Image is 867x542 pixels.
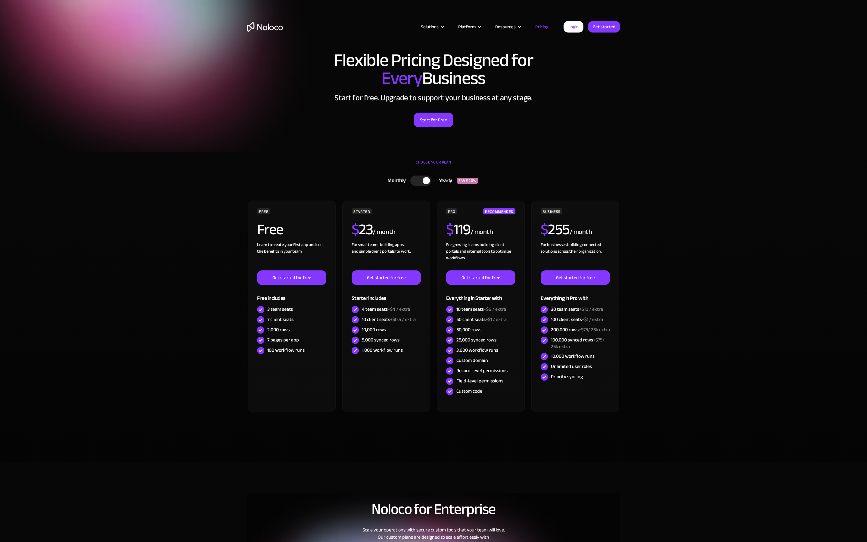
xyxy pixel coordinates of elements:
[541,241,610,270] div: For businesses building connected solutions across their organization. ‍
[267,337,299,343] div: 7 pages per app
[352,222,373,237] h2: 23
[458,23,476,31] div: Platform
[456,337,496,343] div: 25,000 synced rows
[551,373,583,380] div: Priority syncing
[446,285,515,304] div: Everything in Starter with
[551,337,610,350] div: 100,000 synced rows
[257,285,326,304] div: Free includes
[541,215,548,244] span: $
[352,270,421,285] a: Get started for free
[446,208,457,214] div: PRO
[257,270,326,285] a: Get started for free
[456,357,488,364] div: Custom domain
[471,227,493,237] div: / month
[257,241,326,270] div: Learn to create your first app and see the benefits in your team ‍
[456,306,506,313] div: 10 team seats
[362,347,403,354] div: 1,000 workflow runs
[421,23,439,31] div: Solutions
[457,178,478,184] div: SAVE 20%
[588,21,620,33] a: Get started
[456,388,482,394] div: Custom code
[495,23,516,31] div: Resources
[267,306,293,313] div: 3 team seats
[362,316,416,323] div: 10 client seats
[446,270,515,285] a: Get started for free
[541,222,570,237] h2: 255
[541,285,610,304] div: Everything in Pro with
[483,208,515,214] div: RECOMMENDED
[551,353,595,360] div: 10,000 workflow runs
[456,347,498,354] div: 3,000 workflow runs
[528,23,556,31] a: Pricing
[551,306,603,313] div: 30 team seats
[570,227,592,237] div: / month
[484,305,506,314] span: +$6 / extra
[551,316,603,323] div: 100 client seats
[257,222,283,237] h2: Free
[456,367,508,374] div: Record-level permissions
[579,325,610,334] span: +$75/ 25k extra
[456,326,481,333] div: 50,000 rows
[456,316,507,323] div: 50 client seats
[486,315,507,324] span: +$1 / extra
[362,337,399,343] div: 5,000 synced rows
[488,23,528,31] div: Resources
[451,23,488,31] div: Platform
[267,316,294,323] div: 7 client seats
[541,270,610,285] a: Get started for free
[247,22,283,32] a: home
[413,23,451,31] div: Solutions
[582,315,603,324] span: +$1 / extra
[352,241,421,270] div: For small teams building apps and simple client portals for work. ‍
[446,215,454,244] span: $
[267,347,305,354] div: 100 workflow runs
[579,305,603,314] span: +$10 / extra
[551,326,610,333] div: 200,000 rows
[551,363,592,370] div: Unlimited user roles
[380,176,410,185] div: Monthly
[247,501,620,517] h2: Noloco for Enterprise
[352,215,359,244] span: $
[352,285,421,304] div: Starter includes
[362,306,410,313] div: 4 team seats
[247,158,620,173] div: CHOOSE YOUR PLAN
[414,113,453,127] a: Start for Free
[551,335,604,351] span: +$75/ 25k extra
[362,326,386,333] div: 10,000 rows
[381,61,422,95] span: Every
[446,222,471,237] h2: 119
[257,208,270,214] div: FREE
[456,378,503,384] div: Field-level permissions
[446,241,515,270] div: For growing teams building client portals and internal tools to optimize workflows.
[564,21,583,33] a: Login
[267,326,290,333] div: 2,000 rows
[388,305,410,314] span: +$4 / extra
[352,208,372,214] div: STARTER
[541,208,562,214] div: BUSINESS
[373,227,395,237] div: / month
[431,176,457,185] div: Yearly
[247,51,620,87] h1: Flexible Pricing Designed for Business
[390,315,416,324] span: +$0.5 / extra
[247,93,620,102] h2: Start for free. Upgrade to support your business at any stage.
